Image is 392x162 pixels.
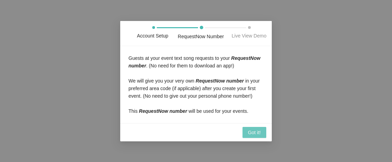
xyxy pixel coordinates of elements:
div: RequestNow Number [178,33,224,40]
span: We will give you your very own in your preferred area code (if applicable) after you create your ... [128,78,260,114]
div: Account Setup [137,32,168,40]
span: Guests at your event text song requests to your . (No need for them to download an app!) [128,55,260,68]
i: RequestNow number [128,55,260,68]
button: Got it! [243,127,266,138]
div: Live View Demo [232,32,267,40]
span: Got it! [248,129,261,136]
i: RequestNow number [196,78,244,84]
i: RequestNow number [139,108,187,114]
